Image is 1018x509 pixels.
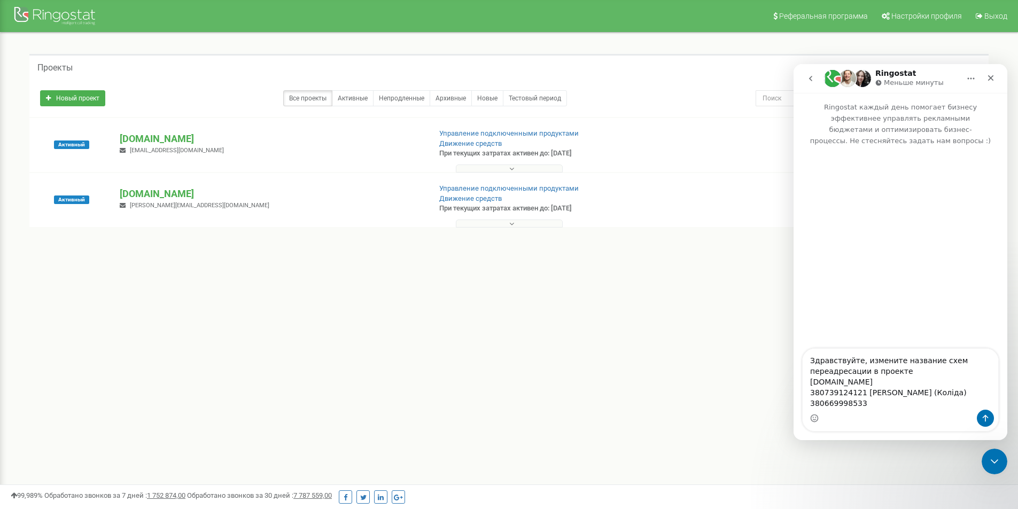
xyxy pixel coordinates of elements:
[779,12,868,20] span: Реферальная программа
[984,12,1007,20] span: Выход
[439,194,502,202] a: Движение средств
[147,491,185,499] u: 1 752 874,00
[293,491,332,499] u: 7 787 559,00
[891,12,962,20] span: Настройки профиля
[187,491,332,499] span: Обработано звонков за 30 дней :
[332,90,374,106] a: Активные
[130,202,269,209] span: [PERSON_NAME][EMAIL_ADDRESS][DOMAIN_NAME]
[37,63,73,73] h5: Проекты
[11,491,43,499] span: 99,989%
[430,90,472,106] a: Архивные
[439,203,662,214] p: При текущих затратах активен до: [DATE]
[44,491,185,499] span: Обработано звонков за 7 дней :
[982,449,1007,474] iframe: Intercom live chat
[40,90,105,106] a: Новый проект
[756,90,931,106] input: Поиск
[439,129,579,137] a: Управление подключенными продуктами
[120,187,422,201] p: [DOMAIN_NAME]
[439,148,662,159] p: При текущих затратах активен до: [DATE]
[54,195,89,204] span: Активный
[471,90,503,106] a: Новые
[373,90,430,106] a: Непродленные
[439,184,579,192] a: Управление подключенными продуктами
[130,147,224,154] span: [EMAIL_ADDRESS][DOMAIN_NAME]
[503,90,567,106] a: Тестовый период
[439,139,502,147] a: Движение средств
[54,140,89,149] span: Активный
[283,90,332,106] a: Все проекты
[794,64,1007,440] iframe: Intercom live chat
[120,132,422,146] p: [DOMAIN_NAME]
